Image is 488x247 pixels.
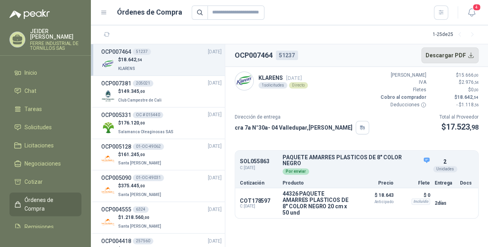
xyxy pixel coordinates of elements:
a: Remisiones [9,219,81,234]
p: FERRE INDUSTRIAL DE TORNILLOS SAS [30,41,81,51]
img: Company Logo [101,183,115,197]
img: Company Logo [101,215,115,229]
p: SOL055863 [240,158,278,164]
img: Company Logo [101,57,115,71]
p: Total al Proveedor [439,113,479,121]
span: [DATE] [208,174,222,182]
div: Incluido [411,198,430,205]
span: 4 [472,4,481,11]
span: 1.218.560 [121,215,149,220]
a: Tareas [9,102,81,117]
div: 01-OC-49062 [133,143,164,150]
span: 176.120 [121,120,145,126]
span: Santa [PERSON_NAME] [118,161,161,165]
a: Órdenes de Compra [9,192,81,216]
span: 17.523 [446,122,479,132]
p: Docs [460,181,473,185]
span: [DATE] [208,238,222,245]
p: 44326 PAQUETE AMARRES PLASTICOS DE 8" COLOR NEGRO 20 cm x 50 und [283,190,349,216]
p: $ [118,214,163,221]
p: Fletes [379,86,426,94]
a: OCP00746451237[DATE] Company Logo$18.642,54KLARENS [101,47,222,72]
p: $ [431,79,479,86]
span: ,54 [474,80,479,85]
p: $ [118,88,163,95]
span: Anticipado [354,200,394,204]
a: OCP00512801-OC-49062[DATE] Company Logo$161.245,00Santa [PERSON_NAME] [101,142,222,167]
span: C: [DATE] [240,165,278,171]
span: ,54 [473,95,479,100]
p: JEIDER [PERSON_NAME] [30,28,81,40]
p: Dirección de entrega [235,113,369,121]
span: Cotizar [24,177,43,186]
span: Inicio [24,68,37,77]
span: Salamanca Oleaginosas SAS [118,130,173,134]
h3: OCP004418 [101,237,131,245]
span: ,00 [139,89,145,94]
p: 2 días [435,198,455,208]
span: Santa [PERSON_NAME] [118,224,161,228]
p: $ [118,119,175,127]
p: - $ [431,101,479,109]
span: ,00 [139,153,145,157]
span: Remisiones [24,222,54,231]
span: Chat [24,87,36,95]
p: IVA [379,79,426,86]
div: 205021 [133,80,153,87]
h3: OCP005128 [101,142,131,151]
p: KLARENS [258,74,308,82]
p: $ [118,182,163,190]
h2: OCP007464 [235,50,273,61]
a: Negociaciones [9,156,81,171]
span: ,54 [136,58,142,62]
span: 1.118 [462,102,479,107]
span: [DATE] [208,143,222,150]
div: 51237 [276,51,298,60]
a: Inicio [9,65,81,80]
p: $ [431,72,479,79]
div: 1 solicitudes [258,82,287,89]
h1: Órdenes de Compra [117,7,182,18]
p: Flete [398,181,430,185]
img: Company Logo [101,152,115,166]
span: 15.666 [459,72,479,78]
div: Unidades [433,166,457,172]
p: $ 18.643 [354,190,394,204]
span: ,00 [143,215,149,220]
div: 51237 [133,49,151,55]
a: Chat [9,83,81,98]
span: 149.345 [121,89,145,94]
p: PAQUETE AMARRES PLASTICOS DE 8" COLOR NEGRO [283,155,430,167]
span: 18.642 [121,57,142,62]
span: Santa [PERSON_NAME] [118,192,161,197]
span: ,00 [139,121,145,125]
div: OC # 015440 [133,112,163,118]
img: Company Logo [101,121,115,134]
p: $ [431,86,479,94]
a: Licitaciones [9,138,81,153]
a: OCP005331OC # 015440[DATE] Company Logo$176.120,00Salamanca Oleaginosas SAS [101,111,222,136]
p: Entrega [435,181,455,185]
span: [DATE] [286,75,302,81]
img: Logo peakr [9,9,50,19]
p: $ [118,56,142,64]
p: Producto [283,181,349,185]
p: cra 7a N°30a- 04 Valledupar , [PERSON_NAME] [235,123,352,132]
div: 01-OC-49031 [133,175,164,181]
span: ,00 [474,73,479,77]
h3: OCP005090 [101,173,131,182]
a: OCP00509001-OC-49031[DATE] Company Logo$375.445,00Santa [PERSON_NAME] [101,173,222,198]
button: 4 [464,6,479,20]
p: $ [431,94,479,101]
span: [DATE] [208,111,222,119]
span: [DATE] [208,206,222,213]
span: [DATE] [208,48,222,56]
p: Precio [354,181,394,185]
p: $ [118,151,163,158]
img: Company Logo [101,89,115,103]
p: 2 [443,157,447,166]
div: Directo [289,82,308,89]
h3: OCP007464 [101,47,131,56]
span: ,00 [139,184,145,188]
p: $ 0 [398,190,430,200]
